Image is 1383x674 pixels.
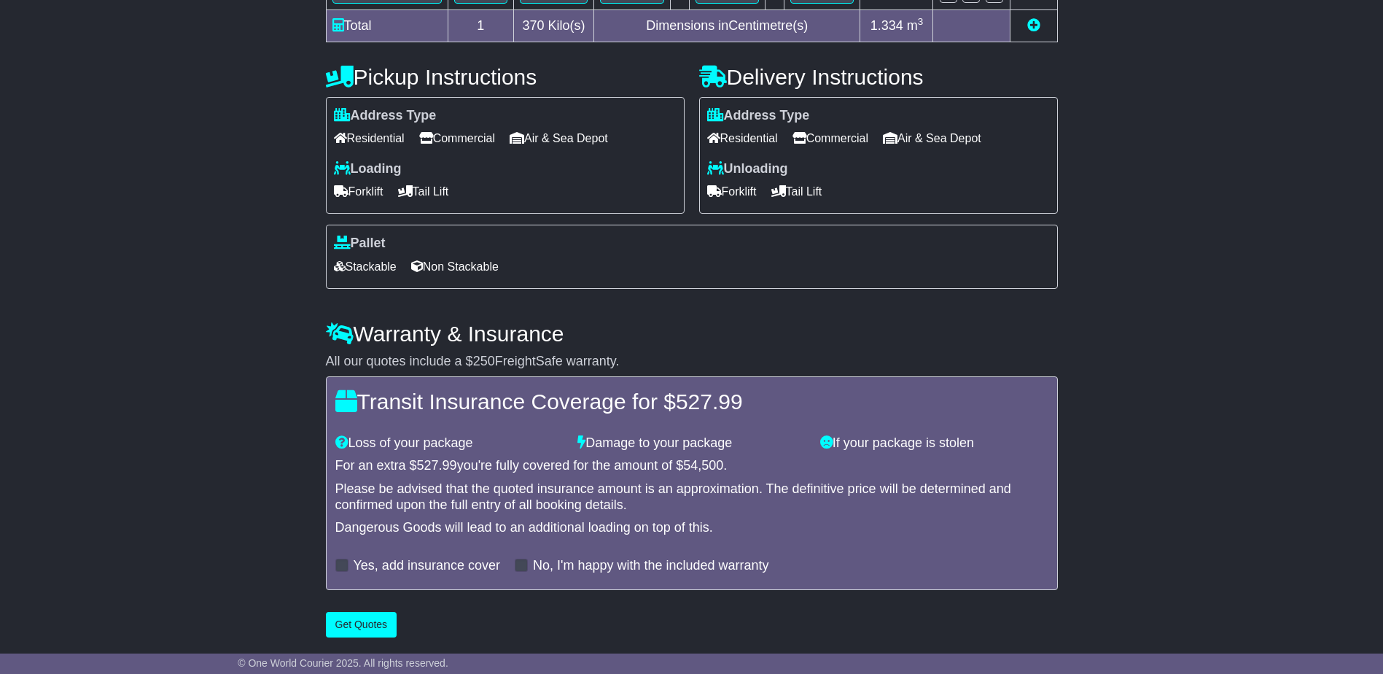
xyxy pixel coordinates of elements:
[1027,18,1040,33] a: Add new item
[334,161,402,177] label: Loading
[514,9,594,42] td: Kilo(s)
[334,255,397,278] span: Stackable
[335,481,1048,513] div: Please be advised that the quoted insurance amount is an approximation. The definitive price will...
[907,18,924,33] span: m
[411,255,499,278] span: Non Stackable
[335,520,1048,536] div: Dangerous Goods will lead to an additional loading on top of this.
[813,435,1056,452] div: If your package is stolen
[334,180,383,203] span: Forklift
[707,108,810,124] label: Address Type
[326,612,397,638] button: Get Quotes
[417,458,457,473] span: 527.99
[326,322,1058,346] h4: Warranty & Insurance
[334,236,386,252] label: Pallet
[334,108,437,124] label: Address Type
[419,127,495,150] span: Commercial
[683,458,723,473] span: 54,500
[335,390,1048,414] h4: Transit Insurance Coverage for $
[883,127,981,150] span: Air & Sea Depot
[870,18,903,33] span: 1.334
[334,127,405,150] span: Residential
[676,390,743,414] span: 527.99
[918,16,924,27] sup: 3
[510,127,608,150] span: Air & Sea Depot
[771,180,822,203] span: Tail Lift
[533,558,769,574] label: No, I'm happy with the included warranty
[328,435,571,452] div: Loss of your package
[238,657,448,669] span: © One World Courier 2025. All rights reserved.
[707,161,788,177] label: Unloading
[699,65,1058,89] h4: Delivery Instructions
[473,354,495,368] span: 250
[448,9,514,42] td: 1
[326,65,685,89] h4: Pickup Instructions
[354,558,500,574] label: Yes, add insurance cover
[792,127,868,150] span: Commercial
[707,127,778,150] span: Residential
[707,180,757,203] span: Forklift
[326,9,448,42] td: Total
[335,458,1048,474] div: For an extra $ you're fully covered for the amount of $ .
[398,180,449,203] span: Tail Lift
[570,435,813,452] div: Damage to your package
[594,9,860,42] td: Dimensions in Centimetre(s)
[326,354,1058,370] div: All our quotes include a $ FreightSafe warranty.
[523,18,545,33] span: 370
